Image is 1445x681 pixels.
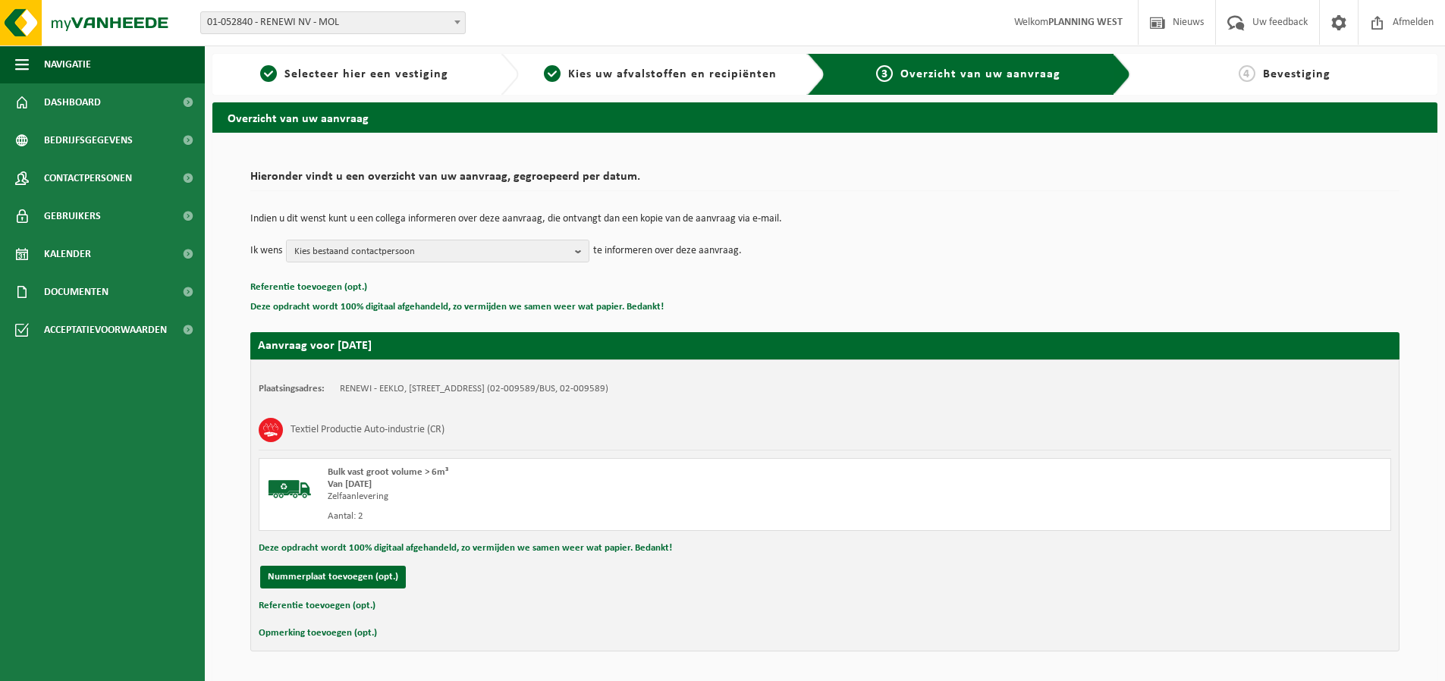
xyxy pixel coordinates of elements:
[259,623,377,643] button: Opmerking toevoegen (opt.)
[250,297,664,317] button: Deze opdracht wordt 100% digitaal afgehandeld, zo vermijden we samen weer wat papier. Bedankt!
[340,383,608,395] td: RENEWI - EEKLO, [STREET_ADDRESS] (02-009589/BUS, 02-009589)
[328,491,886,503] div: Zelfaanlevering
[8,648,253,681] iframe: chat widget
[328,479,372,489] strong: Van [DATE]
[212,102,1437,132] h2: Overzicht van uw aanvraag
[294,240,569,263] span: Kies bestaand contactpersoon
[259,384,325,394] strong: Plaatsingsadres:
[526,65,795,83] a: 2Kies uw afvalstoffen en recipiënten
[250,240,282,262] p: Ik wens
[876,65,893,82] span: 3
[44,121,133,159] span: Bedrijfsgegevens
[900,68,1060,80] span: Overzicht van uw aanvraag
[44,235,91,273] span: Kalender
[44,273,108,311] span: Documenten
[220,65,488,83] a: 1Selecteer hier een vestiging
[250,278,367,297] button: Referentie toevoegen (opt.)
[260,65,277,82] span: 1
[328,510,886,523] div: Aantal: 2
[593,240,742,262] p: te informeren over deze aanvraag.
[258,340,372,352] strong: Aanvraag voor [DATE]
[284,68,448,80] span: Selecteer hier een vestiging
[291,418,444,442] h3: Textiel Productie Auto-industrie (CR)
[544,65,561,82] span: 2
[260,566,406,588] button: Nummerplaat toevoegen (opt.)
[44,83,101,121] span: Dashboard
[267,466,313,512] img: BL-SO-LV.png
[259,538,672,558] button: Deze opdracht wordt 100% digitaal afgehandeld, zo vermijden we samen weer wat papier. Bedankt!
[286,240,589,262] button: Kies bestaand contactpersoon
[328,467,448,477] span: Bulk vast groot volume > 6m³
[259,596,375,616] button: Referentie toevoegen (opt.)
[250,171,1399,191] h2: Hieronder vindt u een overzicht van uw aanvraag, gegroepeerd per datum.
[1048,17,1123,28] strong: PLANNING WEST
[1239,65,1255,82] span: 4
[568,68,777,80] span: Kies uw afvalstoffen en recipiënten
[44,46,91,83] span: Navigatie
[44,311,167,349] span: Acceptatievoorwaarden
[44,159,132,197] span: Contactpersonen
[200,11,466,34] span: 01-052840 - RENEWI NV - MOL
[1263,68,1330,80] span: Bevestiging
[44,197,101,235] span: Gebruikers
[250,214,1399,224] p: Indien u dit wenst kunt u een collega informeren over deze aanvraag, die ontvangt dan een kopie v...
[201,12,465,33] span: 01-052840 - RENEWI NV - MOL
